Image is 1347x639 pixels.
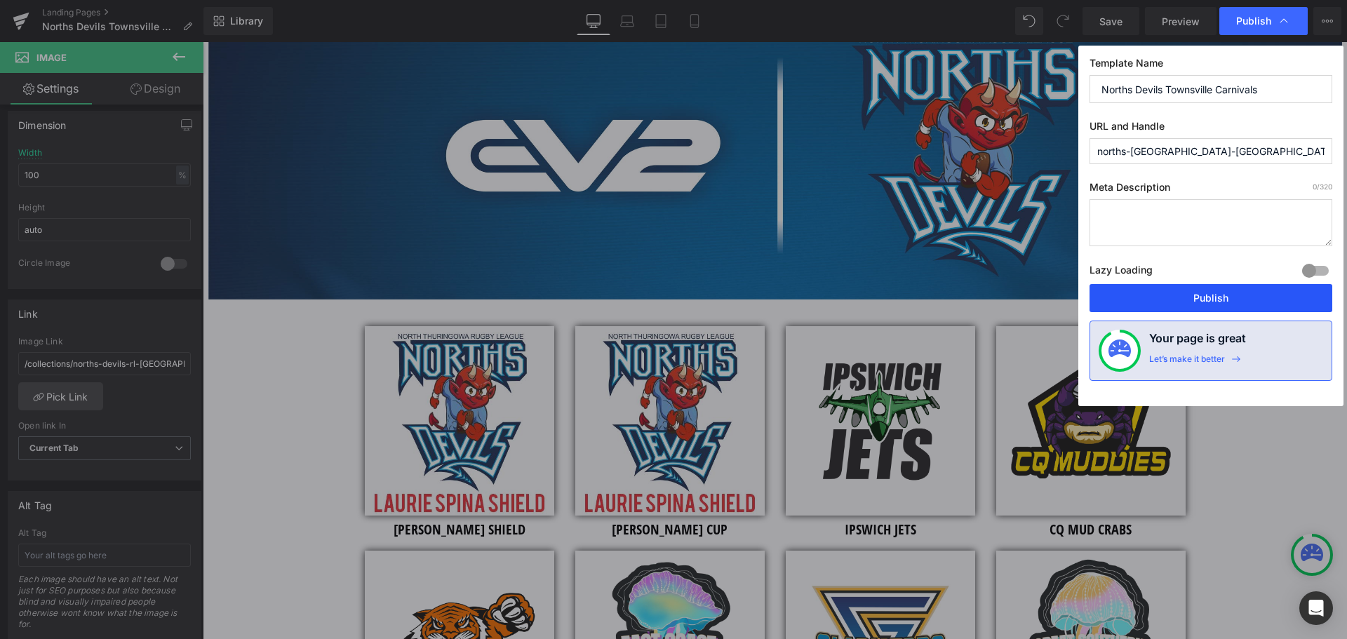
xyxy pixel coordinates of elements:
[373,477,562,498] h3: [PERSON_NAME] CUP
[1090,57,1332,75] label: Template Name
[1236,15,1271,27] span: Publish
[793,477,983,498] h3: CQ MUD CRABS
[162,477,351,498] h3: [PERSON_NAME] SHIELD
[1149,330,1246,354] h4: Your page is great
[1149,354,1225,372] div: Let’s make it better
[1090,181,1332,199] label: Meta Description
[1108,339,1131,362] img: onboarding-status.svg
[583,477,772,498] h3: IPSWICH JETS
[1313,182,1332,191] span: /320
[1090,120,1332,138] label: URL and Handle
[1090,261,1153,284] label: Lazy Loading
[1313,182,1317,191] span: 0
[1299,591,1333,625] div: Open Intercom Messenger
[1090,284,1332,312] button: Publish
